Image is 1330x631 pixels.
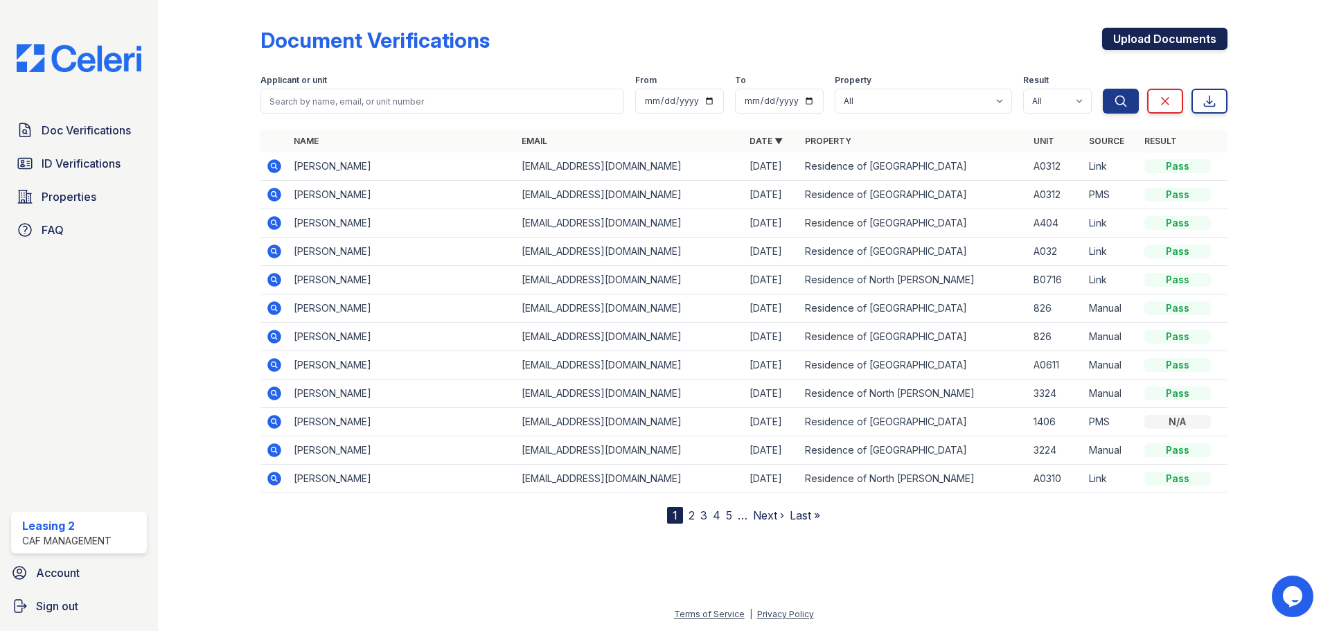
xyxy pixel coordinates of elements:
td: A0310 [1028,465,1083,493]
a: 2 [689,508,695,522]
td: [PERSON_NAME] [288,266,516,294]
span: Account [36,565,80,581]
a: Unit [1034,136,1054,146]
div: CAF Management [22,534,112,548]
a: Next › [753,508,784,522]
a: Doc Verifications [11,116,147,144]
div: N/A [1144,415,1211,429]
td: [PERSON_NAME] [288,238,516,266]
img: CE_Logo_Blue-a8612792a0a2168367f1c8372b55b34899dd931a85d93a1a3d3e32e68fde9ad4.png [6,44,152,72]
td: Residence of North [PERSON_NAME] [799,465,1027,493]
a: Properties [11,183,147,211]
td: Residence of [GEOGRAPHIC_DATA] [799,209,1027,238]
div: Pass [1144,386,1211,400]
td: [DATE] [744,436,799,465]
td: Residence of [GEOGRAPHIC_DATA] [799,408,1027,436]
td: [EMAIL_ADDRESS][DOMAIN_NAME] [516,351,744,380]
td: Residence of [GEOGRAPHIC_DATA] [799,323,1027,351]
td: [EMAIL_ADDRESS][DOMAIN_NAME] [516,209,744,238]
a: Date ▼ [750,136,783,146]
td: Residence of North [PERSON_NAME] [799,380,1027,408]
a: Source [1089,136,1124,146]
span: Sign out [36,598,78,614]
a: Property [805,136,851,146]
span: … [738,507,747,524]
td: 1406 [1028,408,1083,436]
td: [PERSON_NAME] [288,380,516,408]
label: Property [835,75,871,86]
td: 826 [1028,294,1083,323]
td: Link [1083,152,1139,181]
a: FAQ [11,216,147,244]
span: FAQ [42,222,64,238]
td: [EMAIL_ADDRESS][DOMAIN_NAME] [516,436,744,465]
td: [DATE] [744,408,799,436]
td: Link [1083,266,1139,294]
td: Link [1083,209,1139,238]
div: Pass [1144,330,1211,344]
label: From [635,75,657,86]
iframe: chat widget [1272,576,1316,617]
span: ID Verifications [42,155,121,172]
td: [EMAIL_ADDRESS][DOMAIN_NAME] [516,380,744,408]
td: [DATE] [744,209,799,238]
td: [DATE] [744,294,799,323]
td: Residence of North [PERSON_NAME] [799,266,1027,294]
td: Manual [1083,380,1139,408]
td: [DATE] [744,266,799,294]
a: Account [6,559,152,587]
td: 3224 [1028,436,1083,465]
td: Residence of [GEOGRAPHIC_DATA] [799,152,1027,181]
td: Link [1083,465,1139,493]
td: [PERSON_NAME] [288,465,516,493]
td: [EMAIL_ADDRESS][DOMAIN_NAME] [516,294,744,323]
label: Applicant or unit [260,75,327,86]
td: [DATE] [744,465,799,493]
div: | [750,609,752,619]
td: [DATE] [744,152,799,181]
td: 3324 [1028,380,1083,408]
td: [EMAIL_ADDRESS][DOMAIN_NAME] [516,465,744,493]
div: Pass [1144,216,1211,230]
div: Pass [1144,358,1211,372]
td: Link [1083,238,1139,266]
td: [EMAIL_ADDRESS][DOMAIN_NAME] [516,238,744,266]
div: Pass [1144,472,1211,486]
div: Pass [1144,188,1211,202]
td: [PERSON_NAME] [288,294,516,323]
a: ID Verifications [11,150,147,177]
div: Pass [1144,273,1211,287]
td: 826 [1028,323,1083,351]
td: [DATE] [744,380,799,408]
a: Privacy Policy [757,609,814,619]
td: Manual [1083,294,1139,323]
td: [PERSON_NAME] [288,181,516,209]
a: 5 [726,508,732,522]
td: [EMAIL_ADDRESS][DOMAIN_NAME] [516,408,744,436]
td: PMS [1083,181,1139,209]
a: Name [294,136,319,146]
td: Manual [1083,351,1139,380]
div: Pass [1144,245,1211,258]
td: [PERSON_NAME] [288,408,516,436]
td: [PERSON_NAME] [288,436,516,465]
td: [PERSON_NAME] [288,323,516,351]
td: Manual [1083,436,1139,465]
td: Residence of [GEOGRAPHIC_DATA] [799,351,1027,380]
td: A032 [1028,238,1083,266]
td: [EMAIL_ADDRESS][DOMAIN_NAME] [516,266,744,294]
td: [DATE] [744,323,799,351]
label: To [735,75,746,86]
td: Residence of [GEOGRAPHIC_DATA] [799,238,1027,266]
td: A0312 [1028,152,1083,181]
td: [PERSON_NAME] [288,209,516,238]
td: PMS [1083,408,1139,436]
div: 1 [667,507,683,524]
td: [EMAIL_ADDRESS][DOMAIN_NAME] [516,323,744,351]
td: A0611 [1028,351,1083,380]
a: Terms of Service [674,609,745,619]
td: Residence of [GEOGRAPHIC_DATA] [799,436,1027,465]
div: Leasing 2 [22,517,112,534]
td: [DATE] [744,181,799,209]
td: [DATE] [744,238,799,266]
